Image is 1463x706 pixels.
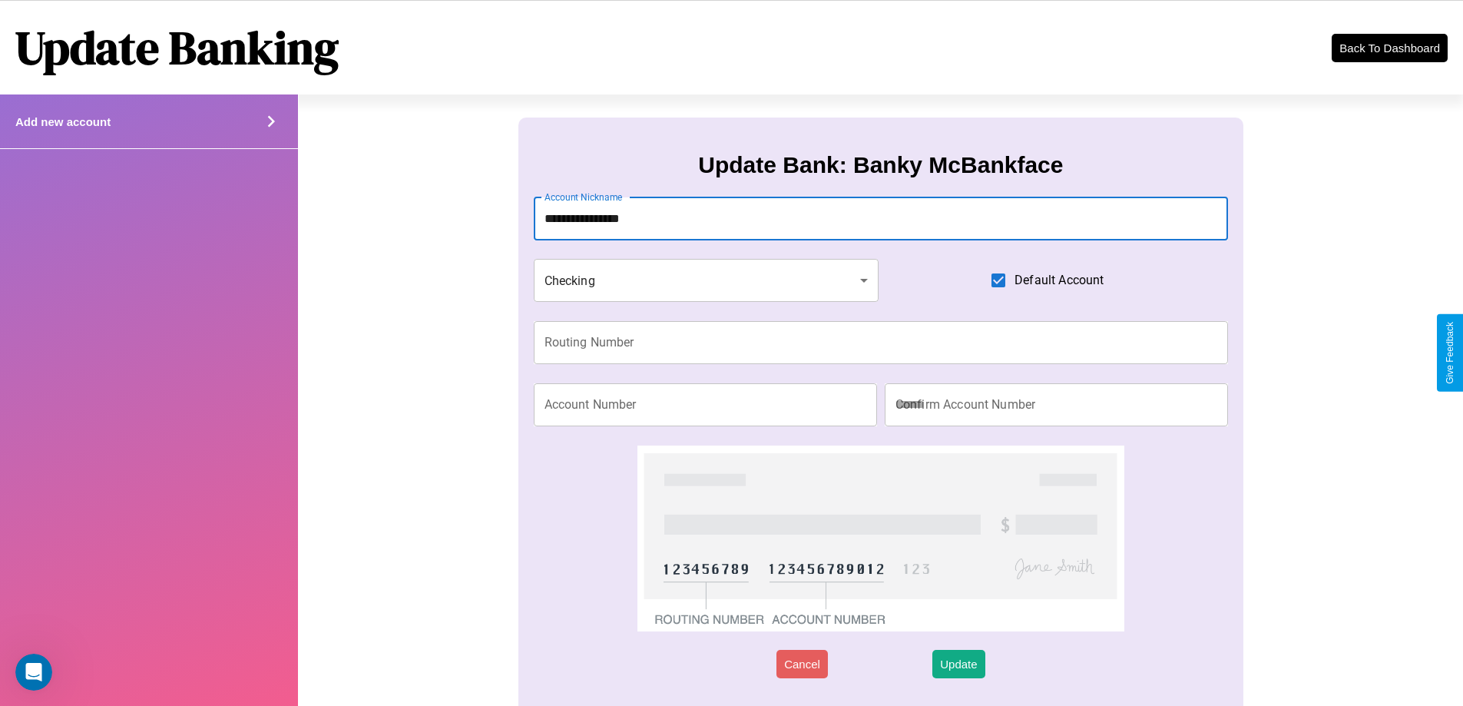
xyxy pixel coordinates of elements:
div: Give Feedback [1445,322,1455,384]
div: Checking [534,259,879,302]
img: check [637,446,1124,631]
h4: Add new account [15,115,111,128]
button: Update [932,650,985,678]
label: Account Nickname [544,191,623,204]
span: Default Account [1015,271,1104,290]
button: Back To Dashboard [1332,34,1448,62]
h1: Update Banking [15,16,339,79]
h3: Update Bank: Banky McBankface [698,152,1063,178]
iframe: Intercom live chat [15,654,52,691]
button: Cancel [776,650,828,678]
